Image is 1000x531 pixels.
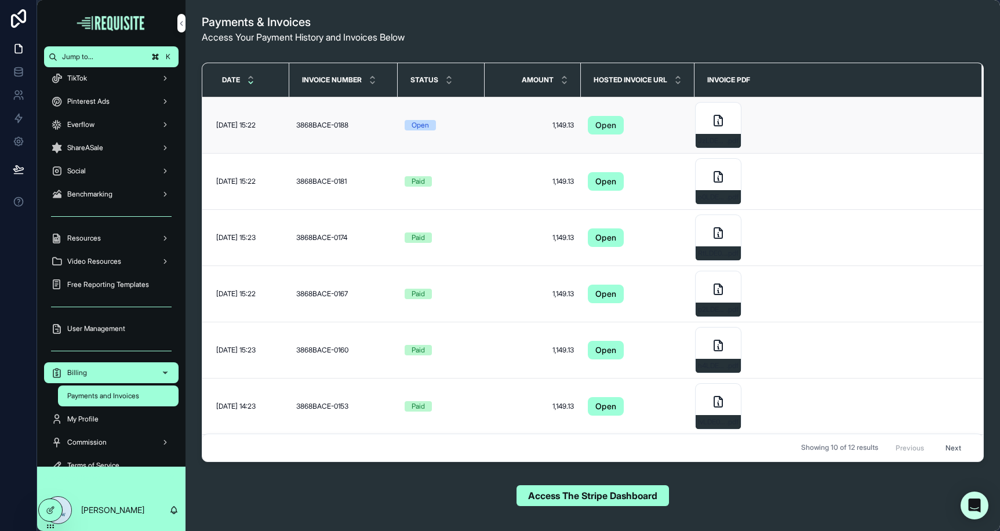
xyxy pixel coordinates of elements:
div: Paid [412,176,425,187]
span: Resources [67,234,101,243]
span: My Profile [67,414,99,424]
span: [DATE] 15:22 [216,121,256,130]
a: Open [588,228,624,247]
span: 3868BACE-0174 [296,233,347,242]
a: Resources [44,228,179,249]
span: 1,149.13 [492,289,574,299]
span: RtLDE0NjgzMDE4Nw0200LCHdinhS_pdf [698,249,726,258]
a: My Profile [44,409,179,430]
span: Access The Stripe Dashboard [528,490,657,501]
div: scrollable content [37,67,186,467]
span: .pdf [726,417,739,427]
span: Jump to... [62,52,145,61]
span: K [163,52,173,61]
h1: Payments & Invoices [202,14,405,30]
span: Video Resources [67,257,121,266]
button: Next [937,439,969,457]
span: 3868BACE-0153 [296,402,348,411]
span: [DATE] 14:23 [216,402,256,411]
span: p2LDE0NjgzMDE4Nw0200RpVSwXsK_pdf [698,305,726,314]
span: o0LDE0NjgzMDE4Nw0200eAVIahjW_pdf [698,192,726,202]
div: Paid [412,232,425,243]
a: Open [588,397,624,416]
a: Open [588,285,624,303]
span: 3868BACE-0167 [296,289,348,299]
p: [PERSON_NAME] [81,504,144,516]
span: Everflow [67,120,94,129]
span: Payments and Invoices [67,391,139,401]
span: Pinterest Ads [67,97,110,106]
span: TikTok [67,74,87,83]
a: ShareASale [44,137,179,158]
a: User Management [44,318,179,339]
span: .pdf [726,305,739,314]
span: Viewing as Hailey [44,473,100,482]
a: Terms of Service [44,455,179,476]
span: 1,149.13 [492,402,574,411]
span: ShareASale [67,143,103,152]
span: .pdf [726,249,739,258]
span: Date [222,75,240,85]
span: Free Reporting Templates [67,280,149,289]
a: Benchmarking [44,184,179,205]
div: Paid [412,345,425,355]
button: Jump to...K [44,46,179,67]
span: [DATE] 15:23 [216,345,256,355]
a: Pinterest Ads [44,91,179,112]
span: 1,149.13 [492,177,574,186]
a: Commission [44,432,179,453]
span: Amount [522,75,554,85]
a: Everflow [44,114,179,135]
span: h4LDE0NjgzMDE4Nw0200OR7ZTMJQ_pdf [698,361,726,370]
a: Free Reporting Templates [44,274,179,295]
span: 3868BACE-0160 [296,345,348,355]
span: 1,149.13 [492,233,574,242]
span: lvLDE0NjgzMDE4Nw02006WHU4IdA_pdf [698,417,726,427]
span: Status [410,75,438,85]
span: Commission [67,438,107,447]
div: Paid [412,401,425,412]
span: Invoice Number [302,75,362,85]
img: App logo [75,14,147,32]
a: Video Resources [44,251,179,272]
span: .pdf [726,136,739,146]
span: Social [67,166,86,176]
a: Billing [44,362,179,383]
a: Payments and Invoices [58,385,179,406]
span: 1,149.13 [492,121,574,130]
span: [DATE] 15:22 [216,289,256,299]
a: TikTok [44,68,179,89]
span: Showing 10 of 12 results [801,443,878,453]
span: .pdf [726,361,739,370]
span: 3868BACE-0188 [296,121,348,130]
span: Terms of Service [67,461,119,470]
a: Open [588,116,624,134]
a: Open [588,341,624,359]
span: Billing [67,368,87,377]
div: Paid [412,289,425,299]
span: JzLDE0NjgzMDE4Nw02006oLCpdGV_pdf [698,136,726,146]
span: [DATE] 15:22 [216,177,256,186]
div: Open [412,120,429,130]
span: Hosted Invoice URL [594,75,667,85]
span: [DATE] 15:23 [216,233,256,242]
span: 3868BACE-0181 [296,177,347,186]
span: 1,149.13 [492,345,574,355]
div: Open Intercom Messenger [961,492,988,519]
span: Benchmarking [67,190,112,199]
span: Invoice PDF [707,75,750,85]
span: Access Your Payment History and Invoices Below [202,30,405,44]
button: Access The Stripe Dashboard [517,485,669,506]
a: Social [44,161,179,181]
span: .pdf [726,192,739,202]
a: Open [588,172,624,191]
span: User Management [67,324,125,333]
